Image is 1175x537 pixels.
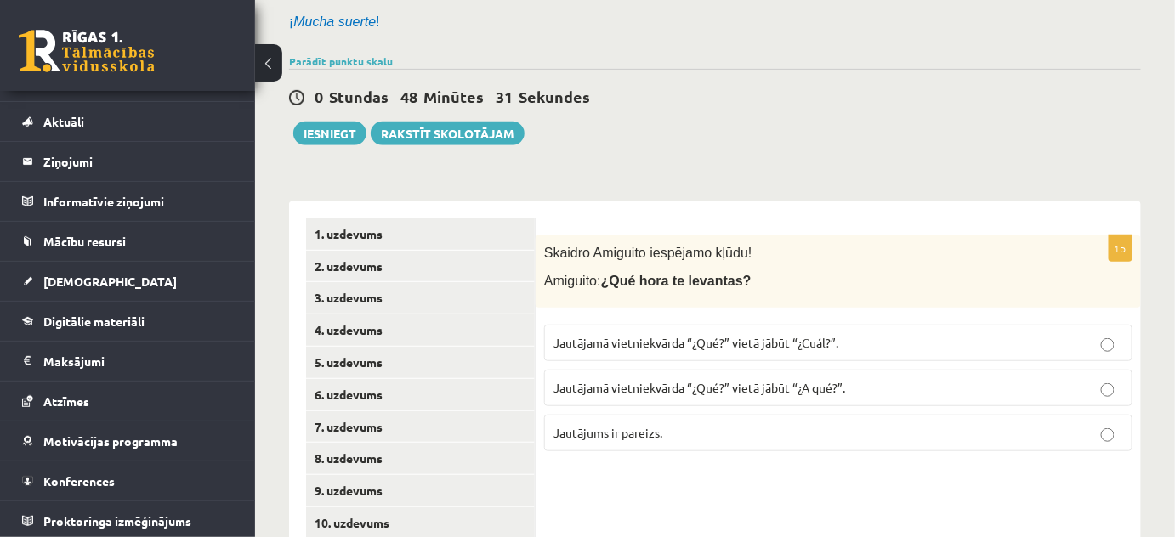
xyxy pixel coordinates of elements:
[43,393,89,409] span: Atzīmes
[22,342,234,381] a: Maksājumi
[306,251,535,282] a: 2. uzdevums
[43,433,178,449] span: Motivācijas programma
[544,274,752,288] span: Amiguito:
[22,222,234,261] a: Mācību resursi
[22,302,234,341] a: Digitālie materiāli
[519,87,590,106] span: Sekundes
[306,411,535,443] a: 7. uzdevums
[293,122,366,145] button: Iesniegt
[43,314,145,329] span: Digitālie materiāli
[400,87,417,106] span: 48
[553,380,845,395] span: Jautājamā vietniekvārda “¿Qué?” vietā jābūt “¿A qué?”.
[289,54,393,68] a: Parādīt punktu skalu
[43,182,234,221] legend: Informatīvie ziņojumi
[22,461,234,500] a: Konferences
[19,30,155,72] a: Rīgas 1. Tālmācības vidusskola
[1109,235,1132,262] p: 1p
[306,282,535,314] a: 3. uzdevums
[22,182,234,221] a: Informatīvie ziņojumi
[1101,338,1115,352] input: Jautājamā vietniekvārda “¿Qué?” vietā jābūt “¿Cuál?”.
[22,262,234,301] a: [DEMOGRAPHIC_DATA]
[1101,428,1115,442] input: Jautājums ir pareizs.
[43,473,115,489] span: Konferences
[553,425,662,440] span: Jautājums ir pareizs.
[43,114,84,129] span: Aktuāli
[22,102,234,141] a: Aktuāli
[43,513,191,529] span: Proktoringa izmēģinājums
[601,274,752,288] b: ¿Qué hora te levantas?
[371,122,525,145] a: Rakstīt skolotājam
[544,246,752,260] span: Skaidro Amiguito iespējamo kļūdu!
[289,14,380,29] span: ¡ !
[306,475,535,506] a: 9. uzdevums
[43,234,126,249] span: Mācību resursi
[306,218,535,250] a: 1. uzdevums
[306,347,535,378] a: 5. uzdevums
[43,342,234,381] legend: Maksājumi
[329,87,389,106] span: Stundas
[306,314,535,346] a: 4. uzdevums
[1101,383,1115,397] input: Jautājamā vietniekvārda “¿Qué?” vietā jābūt “¿A qué?”.
[43,274,177,289] span: [DEMOGRAPHIC_DATA]
[306,379,535,410] a: 6. uzdevums
[306,443,535,474] a: 8. uzdevums
[496,87,513,106] span: 31
[423,87,484,106] span: Minūtes
[43,142,234,181] legend: Ziņojumi
[293,14,376,29] i: Mucha suerte
[315,87,323,106] span: 0
[22,421,234,461] a: Motivācijas programma
[22,142,234,181] a: Ziņojumi
[22,382,234,421] a: Atzīmes
[553,335,838,350] span: Jautājamā vietniekvārda “¿Qué?” vietā jābūt “¿Cuál?”.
